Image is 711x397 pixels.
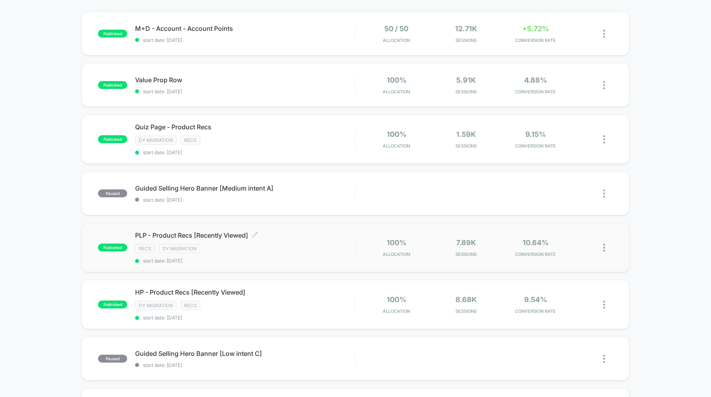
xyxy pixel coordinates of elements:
[159,244,200,253] span: DY Migration
[135,197,355,203] span: start date: [DATE]
[98,189,127,197] span: paused
[135,288,355,296] span: HP - Product Recs [Recently Viewed]
[603,244,605,252] img: close
[98,301,127,308] span: published
[135,301,177,310] span: DY Migration
[383,143,410,149] span: Allocation
[456,130,476,138] span: 1.59k
[603,81,605,89] img: close
[603,189,605,198] img: close
[98,244,127,251] span: published
[603,301,605,309] img: close
[503,38,568,43] span: CONVERSION RATE
[455,295,477,304] span: 8.68k
[387,76,406,84] span: 100%
[523,238,549,247] span: 10.64%
[456,76,476,84] span: 5.91k
[503,143,568,149] span: CONVERSION RATE
[387,130,406,138] span: 100%
[98,355,127,363] span: paused
[387,238,406,247] span: 100%
[135,231,355,239] span: PLP - Product Recs [Recently Viewed]
[603,135,605,144] img: close
[522,25,549,33] span: +5.72%
[135,25,355,32] span: M+D - Account - Account Points
[503,89,568,95] span: CONVERSION RATE
[98,81,127,89] span: published
[433,143,499,149] span: Sessions
[503,308,568,314] span: CONVERSION RATE
[433,251,499,257] span: Sessions
[524,295,547,304] span: 9.54%
[181,301,200,310] span: Recs
[525,130,546,138] span: 9.15%
[135,184,355,192] span: Guided Selling Hero Banner [Medium intent A]
[135,136,177,145] span: DY Migration
[383,308,410,314] span: Allocation
[455,25,477,33] span: 12.71k
[135,89,355,95] span: start date: [DATE]
[603,30,605,38] img: close
[135,362,355,368] span: start date: [DATE]
[135,37,355,43] span: start date: [DATE]
[433,308,499,314] span: Sessions
[456,238,476,247] span: 7.89k
[135,258,355,264] span: start date: [DATE]
[433,38,499,43] span: Sessions
[524,76,547,84] span: 4.88%
[383,251,410,257] span: Allocation
[383,38,410,43] span: Allocation
[135,149,355,155] span: start date: [DATE]
[181,136,200,145] span: Recs
[135,244,155,253] span: Recs
[384,25,408,33] span: 50 / 50
[135,76,355,84] span: Value Prop Row
[603,355,605,363] img: close
[135,315,355,321] span: start date: [DATE]
[433,89,499,95] span: Sessions
[387,295,406,304] span: 100%
[383,89,410,95] span: Allocation
[135,123,355,131] span: Quiz Page - Product Recs
[98,135,127,143] span: published
[503,251,568,257] span: CONVERSION RATE
[98,30,127,38] span: published
[135,350,355,357] span: Guided Selling Hero Banner [Low intent C]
